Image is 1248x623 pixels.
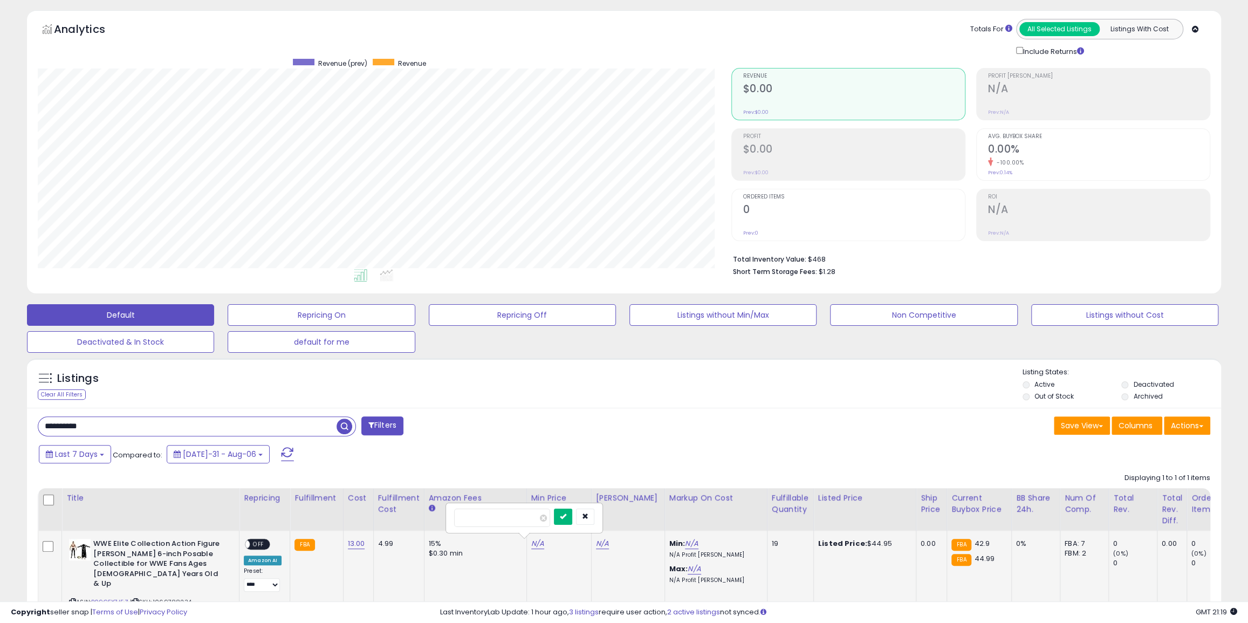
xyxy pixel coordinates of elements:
button: Columns [1112,416,1162,435]
span: OFF [250,540,267,549]
button: Deactivated & In Stock [27,331,214,353]
div: Total Rev. Diff. [1162,492,1182,526]
div: Title [66,492,235,504]
span: $1.28 [819,266,835,277]
span: Revenue (prev) [318,59,367,68]
span: Revenue [398,59,426,68]
a: B09CFX7J5Z [91,598,128,607]
small: Prev: N/A [988,109,1009,115]
small: Prev: $0.00 [743,109,769,115]
h2: 0.00% [988,143,1210,158]
div: Amazon AI [244,556,282,565]
button: Last 7 Days [39,445,111,463]
div: Preset: [244,567,282,592]
div: Fulfillment [294,492,338,504]
div: Num of Comp. [1065,492,1104,515]
li: $468 [733,252,1202,265]
small: -100.00% [993,159,1024,167]
div: Ship Price [921,492,942,515]
small: FBA [294,539,314,551]
a: N/A [685,538,698,549]
button: Non Competitive [830,304,1017,326]
h2: N/A [988,203,1210,218]
h2: $0.00 [743,143,965,158]
div: 0.00 [921,539,938,549]
a: 3 listings [569,607,599,617]
label: Out of Stock [1034,392,1074,401]
span: Profit [PERSON_NAME] [988,73,1210,79]
span: [DATE]-31 - Aug-06 [183,449,256,460]
div: Displaying 1 to 1 of 1 items [1124,473,1210,483]
span: 2025-08-14 21:19 GMT [1196,607,1237,617]
div: BB Share 24h. [1016,492,1055,515]
small: Amazon Fees. [429,504,435,514]
div: [PERSON_NAME] [596,492,660,504]
span: ROI [988,194,1210,200]
p: N/A Profit [PERSON_NAME] [669,577,759,584]
div: 0 [1113,558,1157,568]
label: Active [1034,380,1054,389]
img: 41j3RRZcuKL._SL40_.jpg [69,539,91,560]
b: WWE Elite Collection Action Figure [PERSON_NAME] 6-inch Posable Collectible for WWE Fans Ages [DE... [93,539,224,592]
div: $0.30 min [429,549,518,558]
b: Listed Price: [818,538,867,549]
div: 15% [429,539,518,549]
button: Save View [1054,416,1110,435]
div: 0.00 [1162,539,1178,549]
div: seller snap | | [11,607,187,618]
div: 0 [1191,539,1235,549]
div: Cost [348,492,369,504]
span: Compared to: [113,450,162,460]
div: Total Rev. [1113,492,1153,515]
h2: N/A [988,83,1210,97]
div: Ordered Items [1191,492,1231,515]
a: 13.00 [348,538,365,549]
button: Listings without Cost [1031,304,1218,326]
div: 19 [772,539,805,549]
button: Actions [1164,416,1210,435]
div: Fulfillable Quantity [772,492,809,515]
a: N/A [596,538,609,549]
button: Repricing On [228,304,415,326]
h2: $0.00 [743,83,965,97]
small: FBA [951,554,971,566]
b: Short Term Storage Fees: [733,267,817,276]
div: $44.95 [818,539,908,549]
b: Total Inventory Value: [733,255,806,264]
button: default for me [228,331,415,353]
span: Profit [743,134,965,140]
div: 0 [1191,558,1235,568]
b: Min: [669,538,685,549]
span: 44.99 [974,553,995,564]
button: Filters [361,416,403,435]
span: Avg. Buybox Share [988,134,1210,140]
a: N/A [688,564,701,574]
small: Prev: 0.14% [988,169,1012,176]
span: Ordered Items [743,194,965,200]
a: 2 active listings [667,607,720,617]
button: [DATE]-31 - Aug-06 [167,445,270,463]
a: Terms of Use [92,607,138,617]
div: Fulfillment Cost [378,492,420,515]
p: N/A Profit [PERSON_NAME] [669,551,759,559]
button: Repricing Off [429,304,616,326]
div: Repricing [244,492,285,504]
div: 0 [1113,539,1157,549]
th: The percentage added to the cost of goods (COGS) that forms the calculator for Min & Max prices. [664,488,767,531]
div: Markup on Cost [669,492,763,504]
small: (0%) [1191,549,1206,558]
div: Clear All Filters [38,389,86,400]
h5: Listings [57,371,99,386]
button: Default [27,304,214,326]
label: Deactivated [1133,380,1174,389]
div: Listed Price [818,492,911,504]
small: Prev: 0 [743,230,758,236]
b: Max: [669,564,688,574]
div: Current Buybox Price [951,492,1007,515]
div: FBA: 7 [1065,539,1100,549]
small: Prev: $0.00 [743,169,769,176]
span: | SKU: 1069788234 [130,598,191,606]
div: FBM: 2 [1065,549,1100,558]
a: Privacy Policy [140,607,187,617]
button: Listings With Cost [1099,22,1180,36]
